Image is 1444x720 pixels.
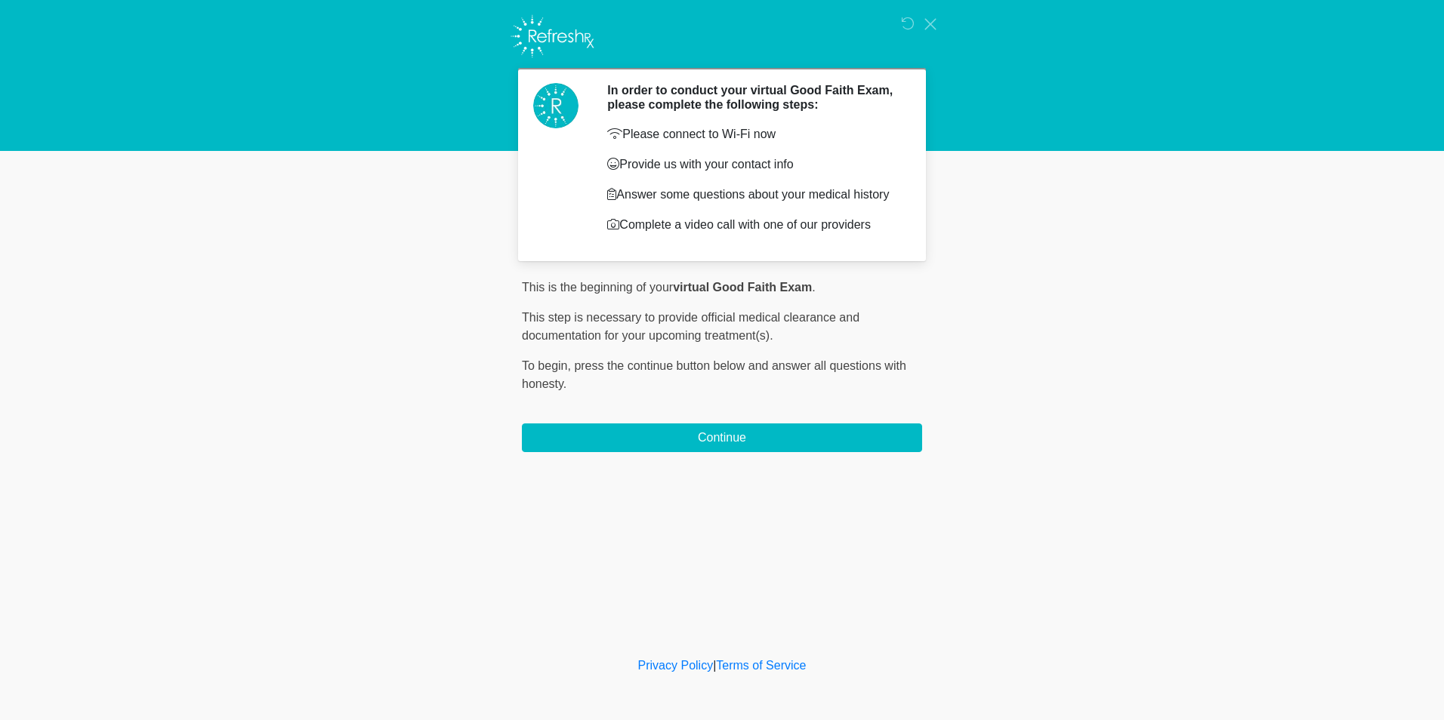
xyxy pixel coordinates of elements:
[522,359,906,390] span: press the continue button below and answer all questions with honesty.
[607,186,899,204] p: Answer some questions about your medical history
[716,659,806,672] a: Terms of Service
[522,423,922,452] button: Continue
[638,659,714,672] a: Privacy Policy
[522,311,859,342] span: This step is necessary to provide official medical clearance and documentation for your upcoming ...
[812,281,815,294] span: .
[607,216,899,234] p: Complete a video call with one of our providers
[713,659,716,672] a: |
[522,281,673,294] span: This is the beginning of your
[607,155,899,174] p: Provide us with your contact info
[533,83,579,128] img: Agent Avatar
[607,125,899,143] p: Please connect to Wi-Fi now
[607,83,899,112] h2: In order to conduct your virtual Good Faith Exam, please complete the following steps:
[507,11,598,61] img: Refresh RX Logo
[522,359,574,372] span: To begin,
[673,281,812,294] strong: virtual Good Faith Exam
